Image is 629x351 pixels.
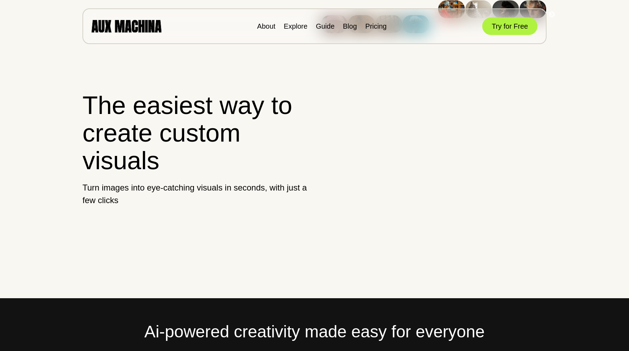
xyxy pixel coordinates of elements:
a: Pricing [365,22,386,30]
a: Blog [343,22,357,30]
button: Try for Free [482,17,537,35]
a: Explore [284,22,308,30]
a: Guide [316,22,334,30]
a: About [257,22,275,30]
h2: Ai-powered creativity made easy for everyone [82,319,547,344]
p: Turn images into eye-catching visuals in seconds, with just a few clicks [82,181,309,207]
img: AUX MACHINA [92,20,161,32]
h1: The easiest way to create custom visuals [82,92,309,175]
